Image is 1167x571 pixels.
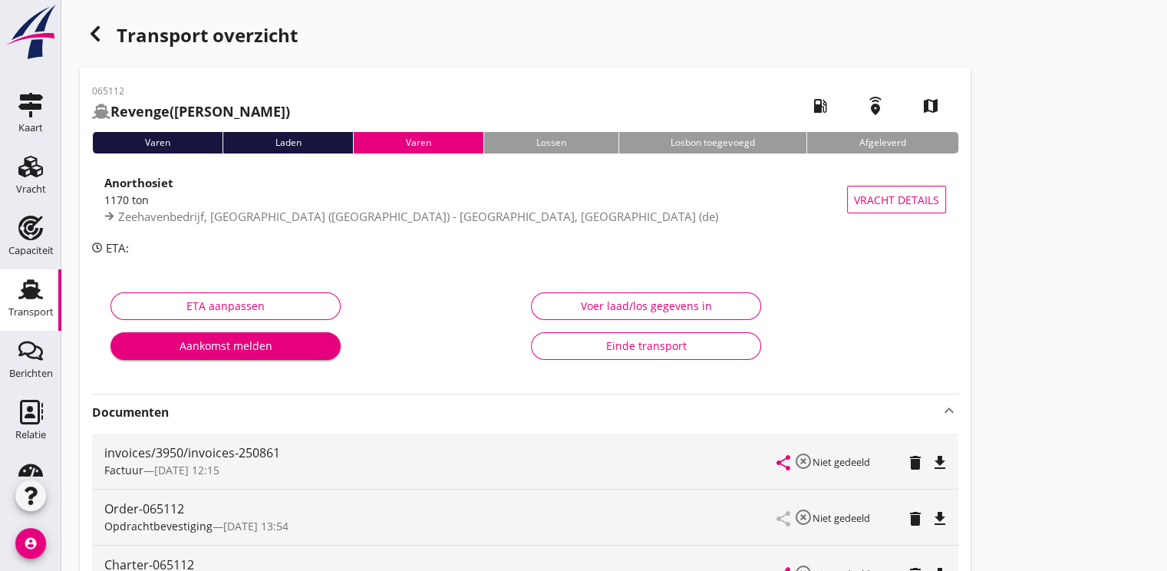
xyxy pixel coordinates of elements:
div: Laden [223,132,354,153]
i: file_download [931,454,949,472]
i: delete [906,454,925,472]
a: Anorthosiet1170 tonZeehavenbedrijf, [GEOGRAPHIC_DATA] ([GEOGRAPHIC_DATA]) - [GEOGRAPHIC_DATA], [G... [92,166,958,233]
i: map [909,84,952,127]
span: ETA: [106,240,129,256]
div: Kaart [18,123,43,133]
i: emergency_share [854,84,897,127]
i: keyboard_arrow_up [940,401,958,420]
div: — [104,518,777,534]
i: share [774,454,793,472]
i: account_circle [15,528,46,559]
div: Vracht [16,184,46,194]
div: Order-065112 [104,500,777,518]
button: ETA aanpassen [110,292,341,320]
span: Factuur [104,463,143,477]
strong: Documenten [92,404,940,421]
div: Transport [8,307,54,317]
span: Zeehavenbedrijf, [GEOGRAPHIC_DATA] ([GEOGRAPHIC_DATA]) - [GEOGRAPHIC_DATA], [GEOGRAPHIC_DATA] (de) [118,209,718,224]
div: Einde transport [544,338,748,354]
i: file_download [931,510,949,528]
i: highlight_off [794,508,813,526]
div: Voer laad/los gegevens in [544,298,748,314]
span: Vracht details [854,192,939,208]
div: Varen [92,132,223,153]
div: Relatie [15,430,46,440]
div: Losbon toegevoegd [618,132,807,153]
button: Voer laad/los gegevens in [531,292,761,320]
strong: Revenge [110,102,170,120]
span: Opdrachtbevestiging [104,519,213,533]
strong: Anorthosiet [104,175,173,190]
div: Lossen [483,132,618,153]
img: logo-small.a267ee39.svg [3,4,58,61]
div: invoices/3950/invoices-250861 [104,444,777,462]
i: highlight_off [794,452,813,470]
div: Aankomst melden [123,338,328,354]
div: Afgeleverd [806,132,958,153]
span: [DATE] 12:15 [154,463,219,477]
div: Berichten [9,368,53,378]
div: ETA aanpassen [124,298,328,314]
button: Vracht details [847,186,946,213]
button: Aankomst melden [110,332,341,360]
span: [DATE] 13:54 [223,519,288,533]
small: Niet gedeeld [813,455,870,469]
h2: ([PERSON_NAME]) [92,101,290,122]
i: local_gas_station [799,84,842,127]
div: 1170 ton [104,192,847,208]
div: — [104,462,777,478]
div: Varen [353,132,483,153]
div: Transport overzicht [80,18,971,55]
div: Capaciteit [8,246,54,256]
i: delete [906,510,925,528]
button: Einde transport [531,332,761,360]
small: Niet gedeeld [813,511,870,525]
p: 065112 [92,84,290,98]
